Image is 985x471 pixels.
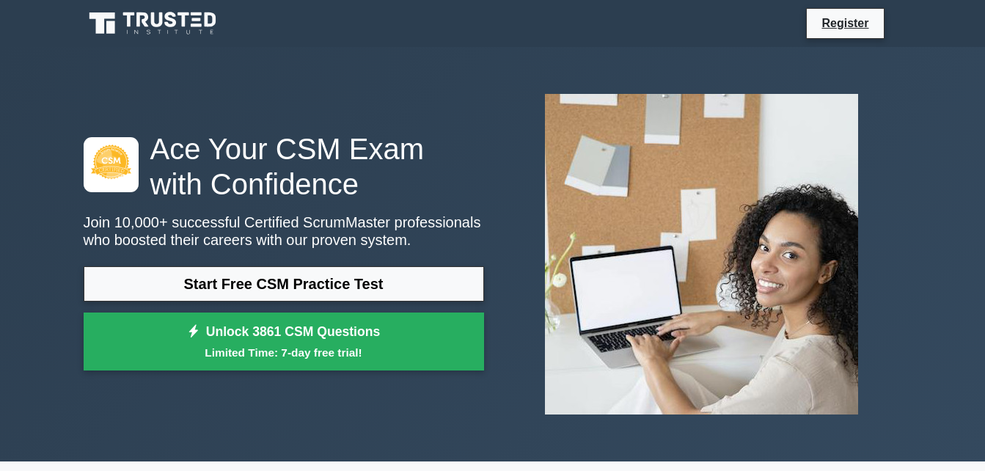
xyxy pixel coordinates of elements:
[84,266,484,302] a: Start Free CSM Practice Test
[84,313,484,371] a: Unlock 3861 CSM QuestionsLimited Time: 7-day free trial!
[813,14,877,32] a: Register
[84,131,484,202] h1: Ace Your CSM Exam with Confidence
[84,213,484,249] p: Join 10,000+ successful Certified ScrumMaster professionals who boosted their careers with our pr...
[102,344,466,361] small: Limited Time: 7-day free trial!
